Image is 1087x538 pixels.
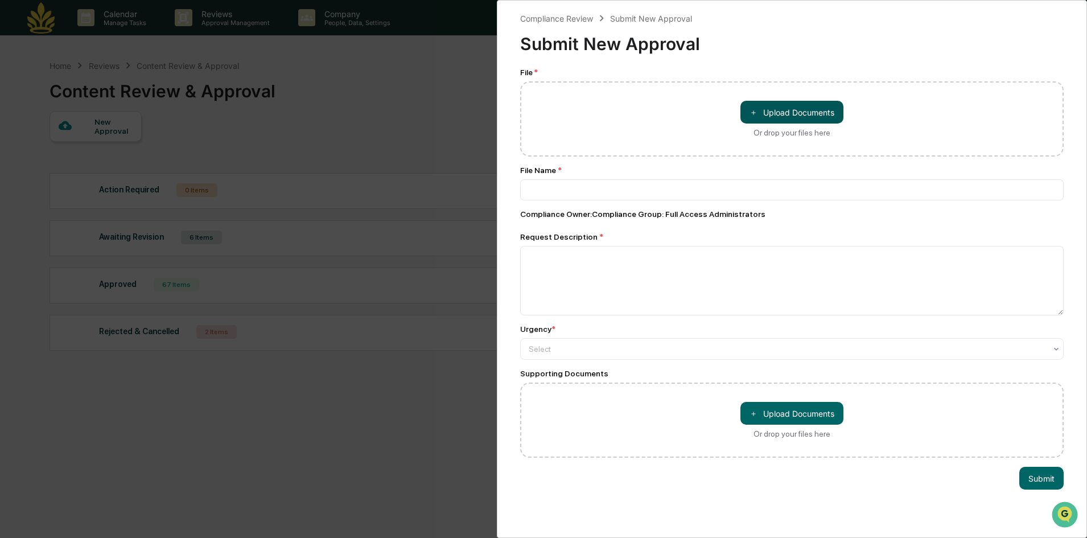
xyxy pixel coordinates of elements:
span: ＋ [750,408,757,419]
div: File Name [520,166,1064,175]
div: Or drop your files here [754,128,830,137]
input: Clear [30,52,188,64]
button: Start new chat [193,91,207,104]
a: Powered byPylon [80,192,138,202]
span: Data Lookup [23,165,72,176]
p: How can we help? [11,24,207,42]
button: Or drop your files here [740,402,843,425]
span: ＋ [750,107,757,118]
div: Compliance Owner : Compliance Group: Full Access Administrators [520,210,1064,219]
div: Submit New Approval [520,24,1064,54]
a: 🗄️Attestations [78,139,146,159]
a: 🔎Data Lookup [7,161,76,181]
div: 🖐️ [11,145,20,154]
div: Compliance Review [520,14,593,23]
span: Pylon [113,193,138,202]
div: 🔎 [11,166,20,175]
div: Supporting Documents [520,369,1064,378]
div: Request Description [520,232,1064,241]
div: Start new chat [39,87,187,98]
div: 🗄️ [83,145,92,154]
span: Preclearance [23,143,73,155]
button: Or drop your files here [740,101,843,124]
div: Urgency [520,325,555,334]
div: We're available if you need us! [39,98,144,108]
div: File [520,68,1064,77]
button: Submit [1019,467,1064,490]
img: 1746055101610-c473b297-6a78-478c-a979-82029cc54cd1 [11,87,32,108]
span: Attestations [94,143,141,155]
a: 🖐️Preclearance [7,139,78,159]
iframe: Open customer support [1051,500,1081,531]
div: Submit New Approval [610,14,692,23]
div: Or drop your files here [754,429,830,438]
